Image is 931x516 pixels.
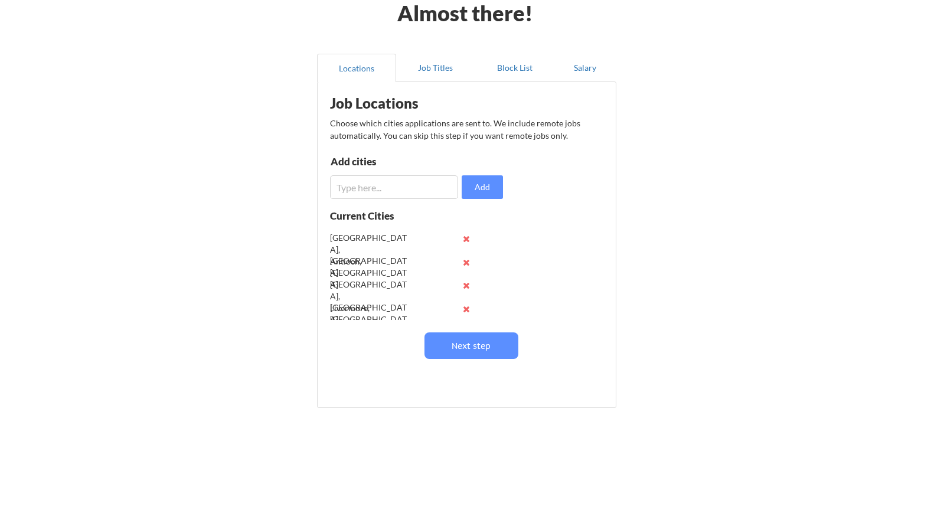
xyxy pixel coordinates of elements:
[330,279,407,325] div: [GEOGRAPHIC_DATA], [GEOGRAPHIC_DATA]
[330,256,407,290] div: Antioch, [GEOGRAPHIC_DATA]
[330,175,458,199] input: Type here...
[330,232,407,278] div: [GEOGRAPHIC_DATA], [GEOGRAPHIC_DATA]
[424,332,518,359] button: Next step
[383,2,547,24] div: Almost there!
[330,211,420,221] div: Current Cities
[330,117,602,142] div: Choose which cities applications are sent to. We include remote jobs automatically. You can skip ...
[475,54,554,82] button: Block List
[330,96,479,110] div: Job Locations
[554,54,616,82] button: Salary
[331,156,453,166] div: Add cities
[396,54,475,82] button: Job Titles
[462,175,503,199] button: Add
[317,54,396,82] button: Locations
[330,302,407,337] div: Livermore, [GEOGRAPHIC_DATA]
